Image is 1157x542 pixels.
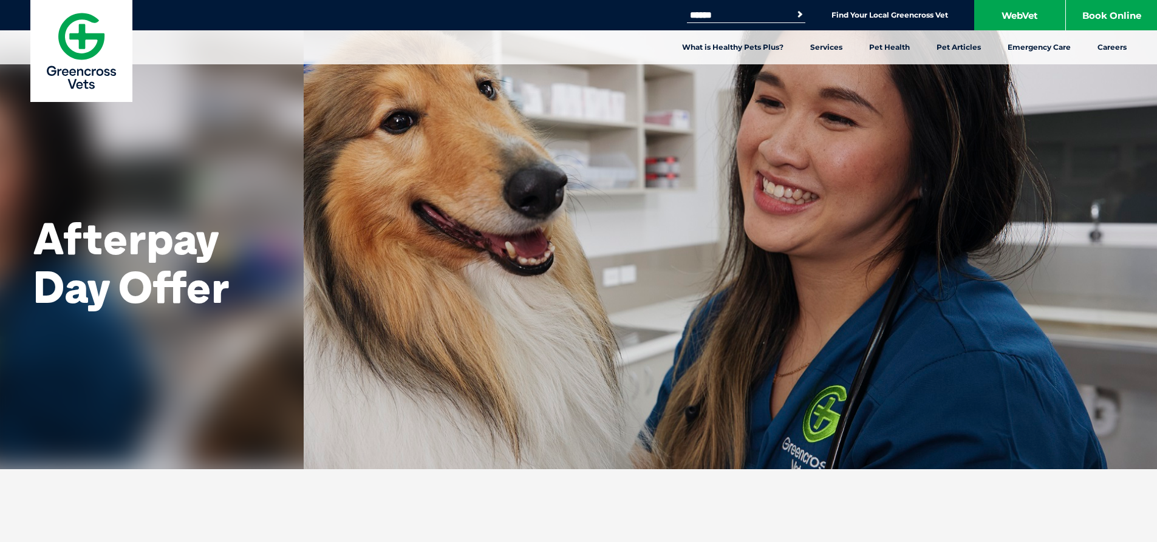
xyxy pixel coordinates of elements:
a: Pet Articles [923,30,994,64]
a: Careers [1084,30,1140,64]
a: What is Healthy Pets Plus? [669,30,797,64]
a: Pet Health [856,30,923,64]
a: Services [797,30,856,64]
a: Emergency Care [994,30,1084,64]
button: Search [794,8,806,21]
a: Find Your Local Greencross Vet [831,10,948,20]
h1: Afterpay Day Offer [33,214,270,310]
